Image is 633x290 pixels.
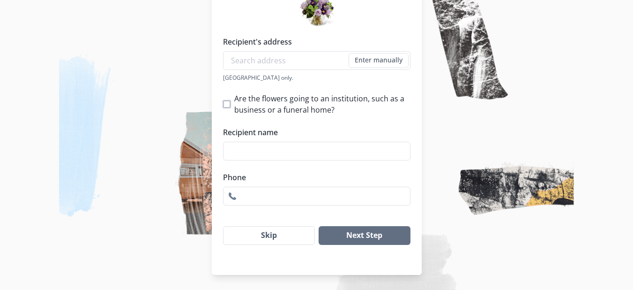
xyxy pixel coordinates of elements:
[223,172,405,183] label: Phone
[223,127,405,138] label: Recipient name
[319,226,410,245] button: Next Step
[223,226,315,245] button: Skip
[234,93,410,115] span: Are the flowers going to an institution, such as a business or a funeral home?
[223,36,405,47] label: Recipient's address
[223,51,410,70] input: Search address
[223,74,410,82] div: [GEOGRAPHIC_DATA] only.
[349,53,409,68] button: Enter manually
